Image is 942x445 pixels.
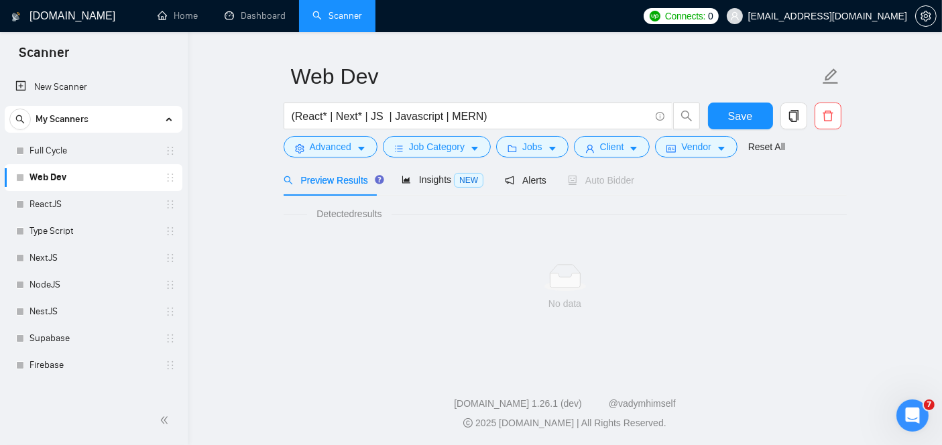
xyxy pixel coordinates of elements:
span: robot [568,176,577,185]
button: userClientcaret-down [574,136,650,157]
a: NextJS [30,245,157,271]
span: edit [822,68,839,85]
button: search [9,109,31,130]
button: idcardVendorcaret-down [655,136,737,157]
span: setting [295,143,304,153]
button: barsJob Categorycaret-down [383,136,491,157]
span: My Scanners [36,106,89,133]
span: 0 [708,9,713,23]
span: Scanner [8,43,80,71]
a: homeHome [158,10,198,21]
span: 7 [924,399,935,410]
span: bars [394,143,404,153]
span: holder [165,253,176,263]
span: search [674,110,699,122]
span: user [730,11,740,21]
a: setting [915,11,937,21]
span: caret-down [357,143,366,153]
span: caret-down [470,143,479,153]
span: Job Category [409,139,465,154]
span: double-left [160,414,173,427]
a: NodeJS [30,271,157,298]
span: search [10,115,30,124]
a: NestJS [30,298,157,325]
span: holder [165,360,176,371]
span: Vendor [681,139,711,154]
span: holder [165,199,176,210]
span: Detected results [307,206,391,221]
button: Save [708,103,773,129]
button: settingAdvancedcaret-down [284,136,377,157]
span: Preview Results [284,175,380,186]
span: holder [165,226,176,237]
a: Supabase [30,325,157,352]
button: search [673,103,700,129]
button: delete [815,103,841,129]
a: Type Script [30,218,157,245]
div: 2025 [DOMAIN_NAME] | All Rights Reserved. [198,416,931,430]
span: Insights [402,174,483,185]
img: logo [11,6,21,27]
span: copyright [463,418,473,428]
iframe: Intercom live chat [896,399,929,432]
span: NEW [454,173,483,188]
span: holder [165,306,176,317]
li: My Scanners [5,106,182,379]
a: Full Cycle [30,137,157,164]
button: copy [780,103,807,129]
span: caret-down [717,143,726,153]
div: Tooltip anchor [373,174,386,186]
div: No data [294,296,836,311]
span: area-chart [402,175,411,184]
span: info-circle [656,112,664,121]
span: holder [165,145,176,156]
span: user [585,143,595,153]
span: Connects: [665,9,705,23]
span: delete [815,110,841,122]
a: searchScanner [312,10,362,21]
span: Jobs [522,139,542,154]
span: Auto Bidder [568,175,634,186]
a: @vadymhimself [609,398,676,409]
span: Save [728,108,752,125]
span: copy [781,110,807,122]
li: New Scanner [5,74,182,101]
span: idcard [666,143,676,153]
a: Web Dev [30,164,157,191]
input: Search Freelance Jobs... [292,108,650,125]
a: dashboardDashboard [225,10,286,21]
img: upwork-logo.png [650,11,660,21]
span: holder [165,172,176,183]
a: ReactJS [30,191,157,218]
a: [DOMAIN_NAME] 1.26.1 (dev) [454,398,582,409]
span: caret-down [548,143,557,153]
span: folder [508,143,517,153]
span: Client [600,139,624,154]
span: search [284,176,293,185]
a: New Scanner [15,74,172,101]
span: Alerts [505,175,546,186]
span: holder [165,279,176,290]
span: notification [505,176,514,185]
button: setting [915,5,937,27]
a: Firebase [30,352,157,379]
button: folderJobscaret-down [496,136,569,157]
span: setting [916,11,936,21]
a: Reset All [748,139,785,154]
span: Advanced [310,139,351,154]
span: caret-down [629,143,638,153]
span: holder [165,333,176,344]
input: Scanner name... [291,60,819,93]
